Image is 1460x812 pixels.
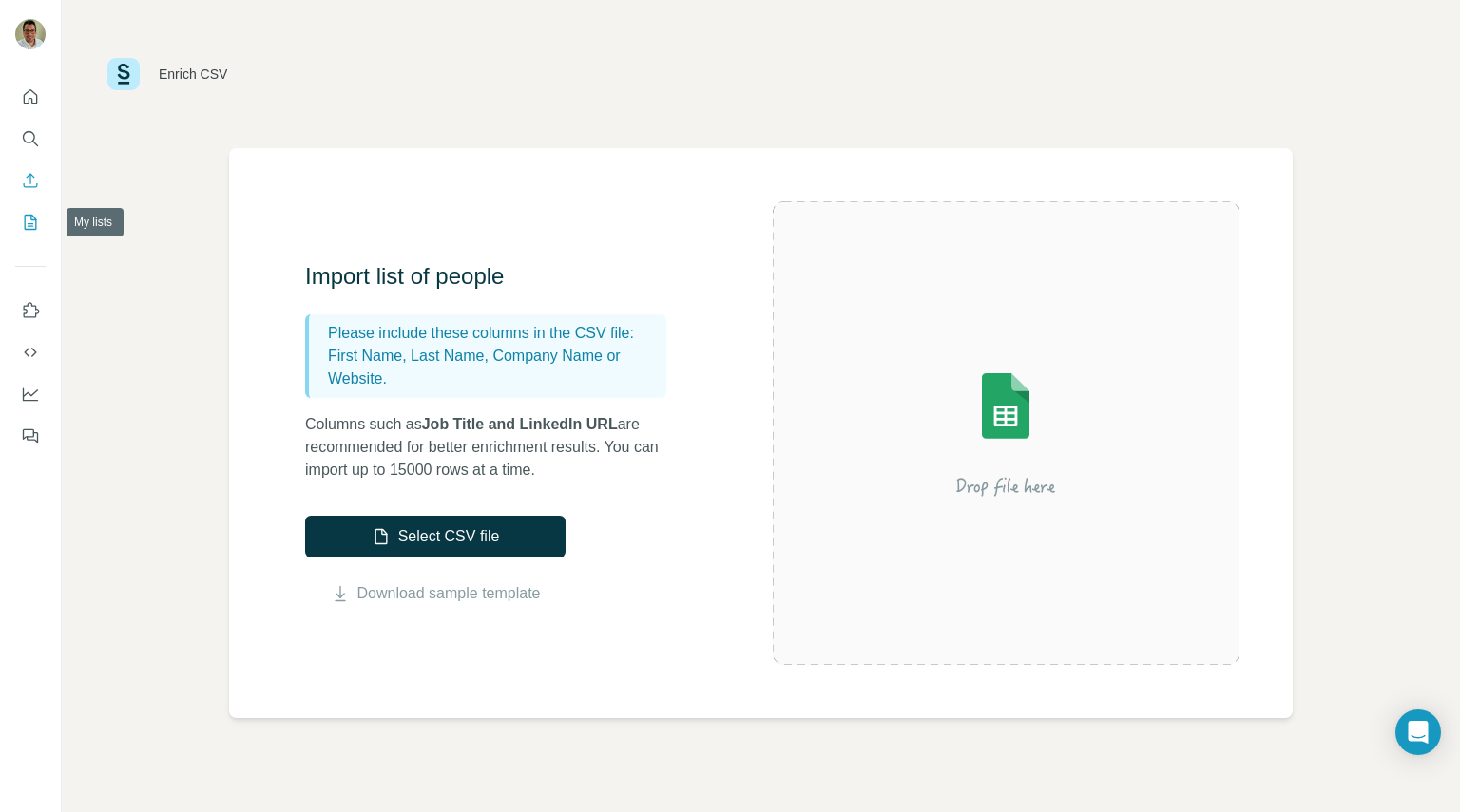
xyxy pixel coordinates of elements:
a: Download sample template [357,582,541,605]
img: Avatar [15,19,46,49]
button: Feedback [15,419,46,453]
button: Use Surfe API [15,335,46,369]
h3: Import list of people [305,261,685,292]
button: Download sample template [305,582,566,605]
p: Columns such as are recommended for better enrichment results. You can import up to 15000 rows at... [305,413,685,482]
button: Enrich CSV [15,163,46,198]
button: My lists [15,205,46,239]
div: Enrich CSV [159,65,227,84]
button: Use Surfe on LinkedIn [15,293,46,328]
button: Dashboard [15,377,46,411]
button: Search [15,122,46,156]
span: Job Title and LinkedIn URL [422,416,618,432]
button: Quick start [15,80,46,114]
img: Surfe Logo [107,58,140,90]
p: Please include these columns in the CSV file: [328,322,659,345]
div: Open Intercom Messenger [1395,709,1441,755]
button: Select CSV file [305,516,566,557]
p: First Name, Last Name, Company Name or Website. [328,345,659,390]
img: Surfe Illustration - Drop file here or select below [835,319,1177,547]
